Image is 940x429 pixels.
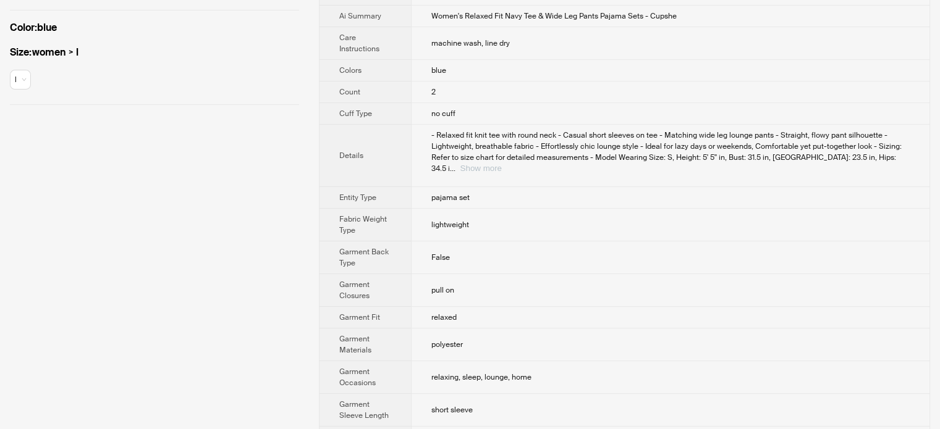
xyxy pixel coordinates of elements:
span: Count [339,87,360,97]
span: Garment Back Type [339,247,389,268]
span: 2 [431,87,436,97]
span: available [15,70,26,89]
label: women > l [10,45,299,60]
span: blue [431,65,446,75]
span: Garment Sleeve Length [339,399,389,420]
span: no cuff [431,109,455,119]
span: Fabric Weight Type [339,214,387,235]
span: Size : [10,46,32,59]
span: Colors [339,65,362,75]
span: pull on [431,285,454,295]
span: ... [450,164,455,173]
span: Garment Fit [339,312,380,322]
span: Details [339,151,363,160]
span: Garment Occasions [339,367,376,388]
span: Entity Type [339,193,376,202]
span: short sleeve [431,405,473,415]
span: False [431,252,450,262]
span: - Relaxed fit knit tee with round neck - Casual short sleeves on tee - Matching wide leg lounge p... [431,130,902,173]
span: Care Instructions [339,33,379,54]
span: polyester [431,339,463,349]
span: Garment Closures [339,280,370,301]
span: relaxing, sleep, lounge, home [431,372,531,382]
span: Cuff Type [339,109,372,119]
span: machine wash, line dry [431,38,510,48]
span: relaxed [431,312,457,322]
label: blue [10,20,299,35]
span: Ai Summary [339,11,381,21]
span: Garment Materials [339,334,371,355]
span: Women's Relaxed Fit Navy Tee & Wide Leg Pants Pajama Sets - Cupshe [431,11,677,21]
button: Expand [460,164,502,173]
span: Color : [10,21,37,34]
div: - Relaxed fit knit tee with round neck - Casual short sleeves on tee - Matching wide leg lounge p... [431,130,910,174]
span: lightweight [431,220,469,230]
span: pajama set [431,193,470,202]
